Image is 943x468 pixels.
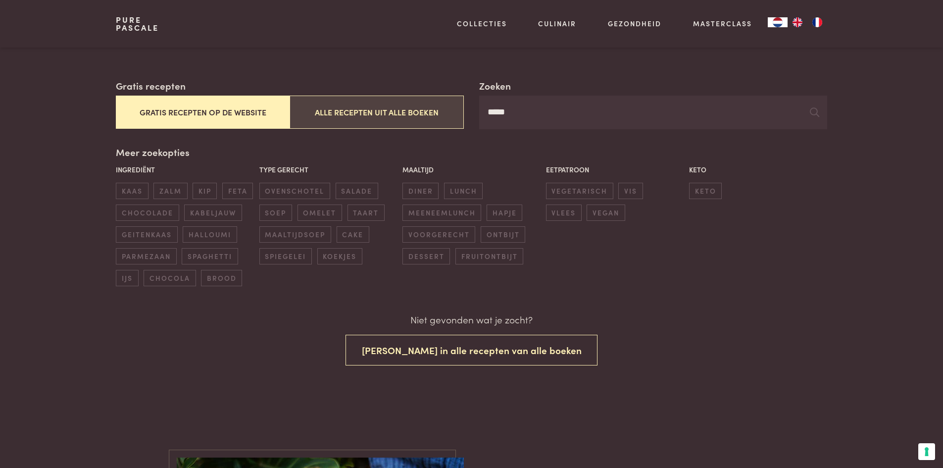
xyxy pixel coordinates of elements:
[479,79,511,93] label: Zoeken
[788,17,807,27] a: EN
[346,335,598,366] button: [PERSON_NAME] in alle recepten van alle boeken
[116,183,148,199] span: kaas
[481,226,525,243] span: ontbijt
[768,17,827,27] aside: Language selected: Nederlands
[317,248,362,264] span: koekjes
[201,270,242,286] span: brood
[290,96,463,129] button: Alle recepten uit alle boeken
[918,443,935,460] button: Uw voorkeuren voor toestemming voor trackingtechnologieën
[116,205,179,221] span: chocolade
[807,17,827,27] a: FR
[184,205,242,221] span: kabeljauw
[222,183,253,199] span: feta
[546,183,613,199] span: vegetarisch
[116,270,138,286] span: ijs
[116,16,159,32] a: PurePascale
[410,312,533,327] p: Niet gevonden wat je zocht?
[457,18,507,29] a: Collecties
[689,183,722,199] span: keto
[116,226,177,243] span: geitenkaas
[259,226,331,243] span: maaltijdsoep
[259,248,312,264] span: spiegelei
[538,18,576,29] a: Culinair
[768,17,788,27] div: Language
[116,79,186,93] label: Gratis recepten
[618,183,643,199] span: vis
[768,17,788,27] a: NL
[259,164,397,175] p: Type gerecht
[259,183,330,199] span: ovenschotel
[487,205,522,221] span: hapje
[336,183,378,199] span: salade
[788,17,827,27] ul: Language list
[608,18,661,29] a: Gezondheid
[402,164,541,175] p: Maaltijd
[546,164,684,175] p: Eetpatroon
[183,226,237,243] span: halloumi
[298,205,342,221] span: omelet
[116,248,176,264] span: parmezaan
[402,226,475,243] span: voorgerecht
[347,205,385,221] span: taart
[402,205,481,221] span: meeneemlunch
[455,248,523,264] span: fruitontbijt
[259,205,292,221] span: soep
[693,18,752,29] a: Masterclass
[116,96,290,129] button: Gratis recepten op de website
[116,164,254,175] p: Ingrediënt
[402,183,439,199] span: diner
[546,205,582,221] span: vlees
[193,183,217,199] span: kip
[587,205,625,221] span: vegan
[444,183,483,199] span: lunch
[153,183,187,199] span: zalm
[144,270,196,286] span: chocola
[337,226,369,243] span: cake
[689,164,827,175] p: Keto
[402,248,450,264] span: dessert
[182,248,238,264] span: spaghetti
